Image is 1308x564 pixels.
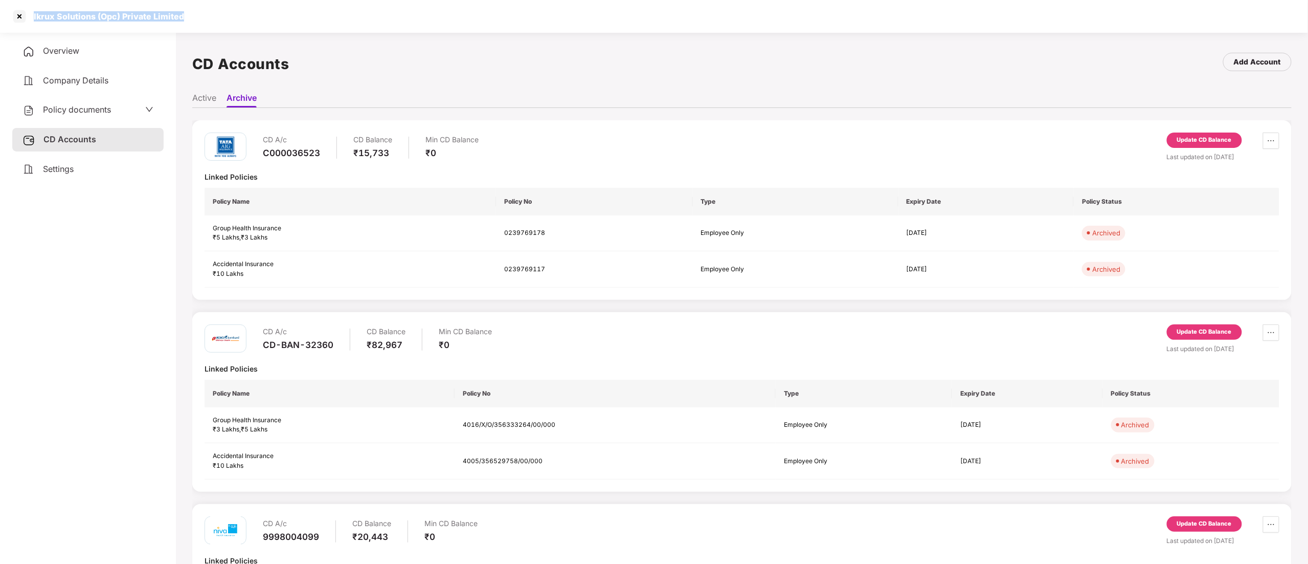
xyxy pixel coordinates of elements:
div: Update CD Balance [1177,519,1232,529]
img: svg+xml;base64,PHN2ZyB4bWxucz0iaHR0cDovL3d3dy53My5vcmcvMjAwMC9zdmciIHdpZHRoPSIyNCIgaGVpZ2h0PSIyNC... [22,163,35,176]
h1: CD Accounts [192,53,289,75]
img: svg+xml;base64,PHN2ZyB4bWxucz0iaHR0cDovL3d3dy53My5vcmcvMjAwMC9zdmciIHdpZHRoPSIyNCIgaGVpZ2h0PSIyNC... [22,75,35,87]
div: Ikrux Solutions (Opc) Private Limited [28,11,184,21]
button: ellipsis [1263,324,1279,341]
td: 4005/356529758/00/000 [455,443,776,480]
div: Add Account [1234,56,1281,68]
div: Group Health Insurance [213,416,446,425]
div: Min CD Balance [424,516,478,531]
span: Policy documents [43,104,111,115]
div: ₹15,733 [353,147,392,159]
th: Policy No [496,188,693,215]
span: ₹3 Lakhs , [213,425,241,433]
div: Min CD Balance [439,324,492,339]
div: ₹0 [425,147,479,159]
div: ₹20,443 [352,531,391,543]
div: CD A/c [263,133,320,147]
div: Linked Policies [205,172,1279,182]
div: Employee Only [701,265,814,274]
span: Company Details [43,75,108,85]
div: Accidental Insurance [213,259,488,269]
div: C000036523 [263,147,320,159]
div: Employee Only [784,420,896,430]
img: mbhicl.png [210,515,241,546]
td: 4016/X/O/356333264/00/000 [455,407,776,444]
div: Employee Only [701,228,814,238]
span: ₹10 Lakhs [213,270,243,277]
th: Policy Status [1103,380,1279,407]
div: Group Health Insurance [213,224,488,233]
div: Accidental Insurance [213,451,446,461]
img: svg+xml;base64,PHN2ZyB4bWxucz0iaHR0cDovL3d3dy53My5vcmcvMjAwMC9zdmciIHdpZHRoPSIyNCIgaGVpZ2h0PSIyNC... [22,104,35,117]
div: ₹0 [439,339,492,351]
span: ₹3 Lakhs [241,233,267,241]
div: CD Balance [353,133,392,147]
td: [DATE] [898,251,1074,288]
div: 9998004099 [263,531,319,543]
th: Policy Name [205,188,496,215]
div: Last updated on [DATE] [1167,152,1279,162]
th: Policy Status [1074,188,1279,215]
th: Policy No [455,380,776,407]
div: CD A/c [263,516,319,531]
div: Archived [1121,420,1149,430]
span: ₹5 Lakhs [241,425,267,433]
img: svg+xml;base64,PHN2ZyB3aWR0aD0iMjUiIGhlaWdodD0iMjQiIHZpZXdCb3g9IjAgMCAyNSAyNCIgZmlsbD0ibm9uZSIgeG... [22,134,35,146]
div: Last updated on [DATE] [1167,344,1279,354]
th: Policy Name [205,380,455,407]
span: Overview [43,46,79,56]
th: Type [693,188,898,215]
button: ellipsis [1263,133,1279,149]
span: ellipsis [1264,137,1279,145]
span: CD Accounts [43,134,96,144]
img: tatag.png [210,132,241,162]
div: Archived [1092,264,1120,274]
th: Expiry Date [952,380,1103,407]
img: icici.png [210,333,241,344]
span: Settings [43,164,74,174]
td: 0239769178 [496,215,693,252]
td: [DATE] [898,215,1074,252]
div: Update CD Balance [1177,328,1232,337]
div: ₹0 [424,531,478,543]
td: [DATE] [952,407,1103,444]
div: Archived [1092,228,1120,238]
img: svg+xml;base64,PHN2ZyB4bWxucz0iaHR0cDovL3d3dy53My5vcmcvMjAwMC9zdmciIHdpZHRoPSIyNCIgaGVpZ2h0PSIyNC... [22,46,35,58]
div: Min CD Balance [425,133,479,147]
div: CD A/c [263,324,333,339]
div: CD-BAN-32360 [263,339,333,351]
div: ₹82,967 [367,339,405,351]
span: down [145,105,153,114]
span: ellipsis [1264,520,1279,529]
span: ₹10 Lakhs [213,462,243,469]
th: Expiry Date [898,188,1074,215]
div: CD Balance [352,516,391,531]
span: ellipsis [1264,329,1279,337]
button: ellipsis [1263,516,1279,533]
div: Last updated on [DATE] [1167,536,1279,546]
span: ₹5 Lakhs , [213,233,241,241]
li: Active [192,93,216,107]
th: Type [776,380,952,407]
div: Employee Only [784,457,896,466]
td: [DATE] [952,443,1103,480]
div: Linked Policies [205,364,1279,374]
div: CD Balance [367,324,405,339]
td: 0239769117 [496,251,693,288]
li: Archive [227,93,257,107]
div: Update CD Balance [1177,136,1232,145]
div: Archived [1121,456,1149,466]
